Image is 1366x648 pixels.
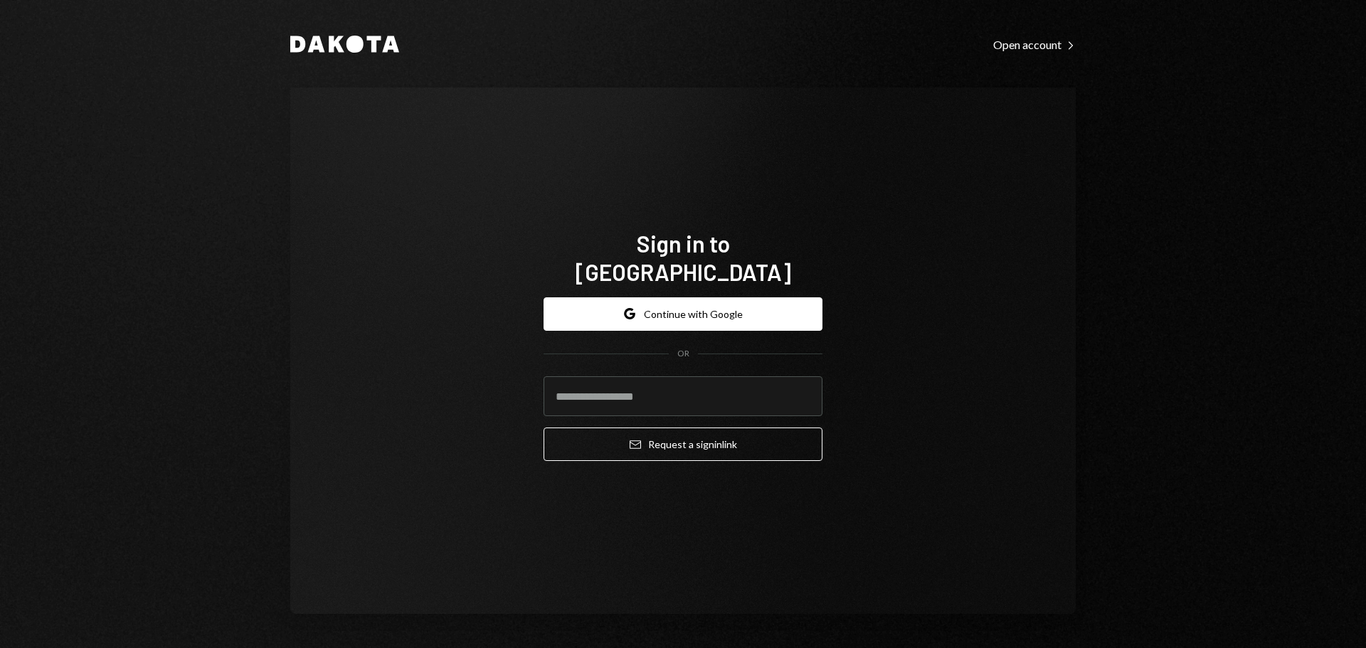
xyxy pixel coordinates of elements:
a: Open account [993,36,1076,52]
div: OR [677,348,689,360]
button: Continue with Google [544,297,822,331]
div: Open account [993,38,1076,52]
button: Request a signinlink [544,427,822,461]
h1: Sign in to [GEOGRAPHIC_DATA] [544,229,822,286]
